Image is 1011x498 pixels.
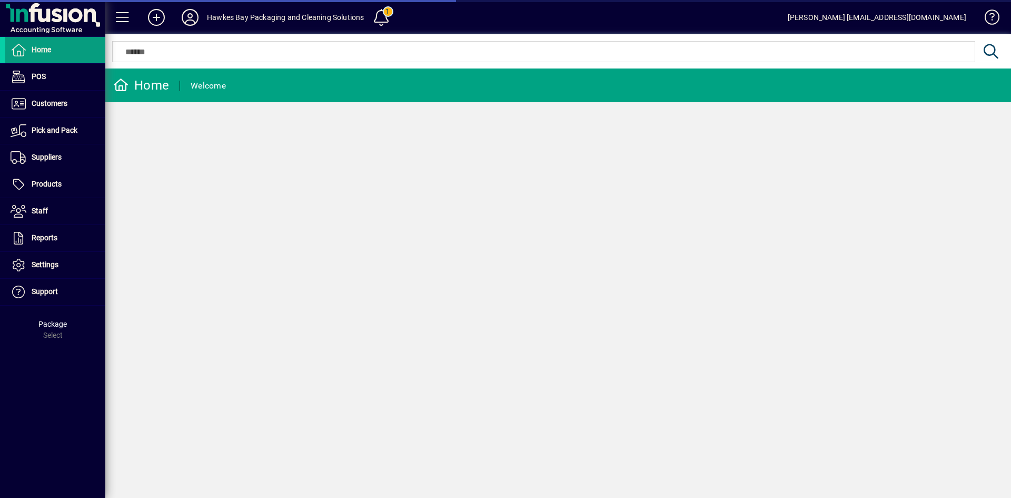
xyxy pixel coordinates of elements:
span: Package [38,320,67,328]
div: Home [113,77,169,94]
a: Reports [5,225,105,251]
span: Settings [32,260,58,269]
a: Knowledge Base [977,2,998,36]
a: Support [5,279,105,305]
button: Profile [173,8,207,27]
a: Suppliers [5,144,105,171]
a: POS [5,64,105,90]
span: Customers [32,99,67,108]
span: Suppliers [32,153,62,161]
span: Reports [32,233,57,242]
div: Hawkes Bay Packaging and Cleaning Solutions [207,9,364,26]
div: [PERSON_NAME] [EMAIL_ADDRESS][DOMAIN_NAME] [788,9,966,26]
span: Products [32,180,62,188]
a: Pick and Pack [5,118,105,144]
span: Staff [32,207,48,215]
span: Support [32,287,58,296]
span: Home [32,45,51,54]
a: Settings [5,252,105,278]
span: POS [32,72,46,81]
a: Customers [5,91,105,117]
a: Products [5,171,105,198]
div: Welcome [191,77,226,94]
span: Pick and Pack [32,126,77,134]
a: Staff [5,198,105,224]
button: Add [140,8,173,27]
